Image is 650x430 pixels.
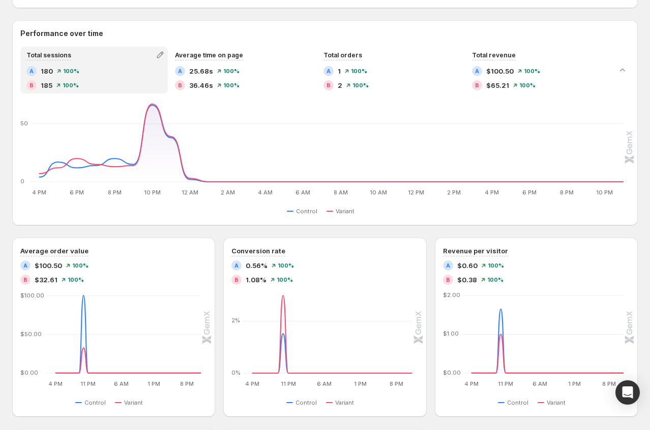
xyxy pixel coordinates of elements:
[498,396,533,409] button: Control
[547,399,566,407] span: Variant
[75,396,110,409] button: Control
[408,189,424,196] text: 12 PM
[370,189,387,196] text: 10 AM
[124,399,143,407] span: Variant
[327,68,331,74] h2: A
[221,189,235,196] text: 2 AM
[70,189,84,196] text: 6 PM
[507,399,528,407] span: Control
[20,178,24,185] text: 0
[20,292,44,299] text: $100.00
[486,80,509,90] span: $65.21
[446,277,450,283] h2: B
[390,380,404,387] text: 8 PM
[338,80,342,90] span: 2
[354,380,367,387] text: 1 PM
[63,68,79,74] span: 100 %
[522,189,537,196] text: 6 PM
[35,260,62,271] span: $100.50
[327,205,359,217] button: Variant
[189,80,213,90] span: 36.46s
[231,246,285,256] h3: Conversion rate
[20,28,630,39] h2: Performance over time
[296,189,310,196] text: 6 AM
[245,380,259,387] text: 4 PM
[485,189,499,196] text: 4 PM
[277,277,293,283] span: 100 %
[560,189,574,196] text: 8 PM
[475,82,479,88] h2: B
[234,277,239,283] h2: B
[323,51,362,59] span: Total orders
[327,82,331,88] h2: B
[20,330,42,338] text: $50.00
[178,82,182,88] h2: B
[464,380,478,387] text: 4 PM
[352,82,369,88] span: 100 %
[443,330,459,338] text: $1.00
[81,380,96,387] text: 11 PM
[20,120,28,127] text: 50
[296,399,317,407] span: Control
[23,277,27,283] h2: B
[29,68,34,74] h2: A
[147,380,160,387] text: 1 PM
[246,275,267,285] span: 1.08%
[538,396,570,409] button: Variant
[231,317,240,324] text: 2%
[175,51,243,59] span: Average time on page
[20,246,88,256] h3: Average order value
[487,277,504,283] span: 100 %
[447,189,461,196] text: 2 PM
[258,189,273,196] text: 4 AM
[533,380,547,387] text: 6 AM
[68,277,84,283] span: 100 %
[446,262,450,269] h2: A
[281,380,296,387] text: 11 PM
[20,369,38,376] text: $0.00
[615,380,640,405] div: Open Intercom Messenger
[351,68,367,74] span: 100 %
[41,66,53,76] span: 180
[334,189,348,196] text: 8 AM
[615,63,630,77] button: Collapse chart
[23,262,27,269] h2: A
[472,51,516,59] span: Total revenue
[115,396,147,409] button: Variant
[326,396,358,409] button: Variant
[63,82,79,88] span: 100 %
[223,82,240,88] span: 100 %
[108,189,122,196] text: 8 PM
[602,380,615,387] text: 8 PM
[596,189,613,196] text: 10 PM
[178,68,182,74] h2: A
[144,189,161,196] text: 10 PM
[336,207,354,215] span: Variant
[32,189,46,196] text: 4 PM
[443,291,460,299] text: $2.00
[84,399,106,407] span: Control
[231,369,241,376] text: 0%
[498,380,513,387] text: 11 PM
[568,380,581,387] text: 1 PM
[335,399,354,407] span: Variant
[223,68,240,74] span: 100 %
[296,207,317,215] span: Control
[317,380,332,387] text: 6 AM
[41,80,52,90] span: 185
[286,396,321,409] button: Control
[486,66,514,76] span: $100.50
[457,260,478,271] span: $0.60
[48,380,63,387] text: 4 PM
[29,82,34,88] h2: B
[114,380,129,387] text: 6 AM
[26,51,71,59] span: Total sessions
[278,262,294,269] span: 100 %
[246,260,268,271] span: 0.56%
[182,189,198,196] text: 12 AM
[72,262,88,269] span: 100 %
[234,262,239,269] h2: A
[180,380,194,387] text: 8 PM
[443,246,508,256] h3: Revenue per visitor
[35,275,57,285] span: $32.61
